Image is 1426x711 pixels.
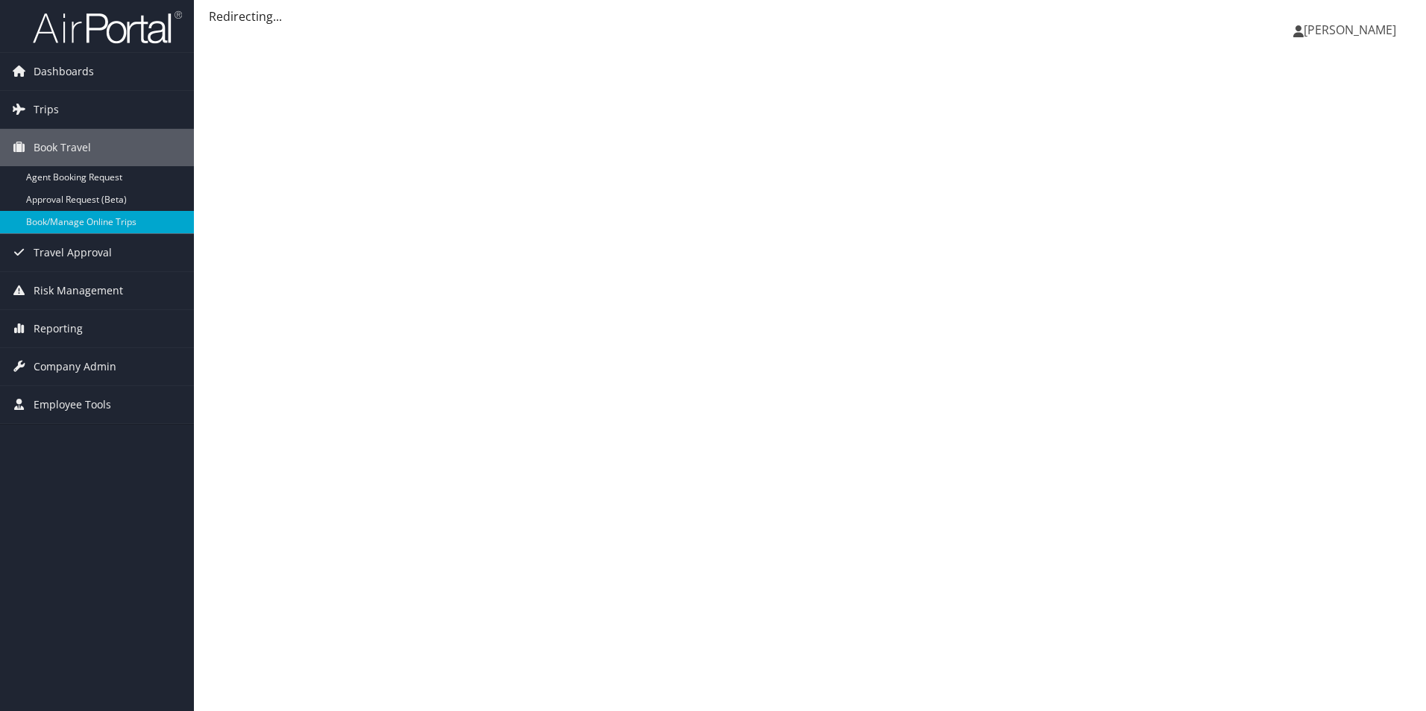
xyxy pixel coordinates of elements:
[209,7,1411,25] div: Redirecting...
[1304,22,1396,38] span: [PERSON_NAME]
[1293,7,1411,52] a: [PERSON_NAME]
[34,348,116,385] span: Company Admin
[34,53,94,90] span: Dashboards
[34,386,111,423] span: Employee Tools
[34,310,83,347] span: Reporting
[33,10,182,45] img: airportal-logo.png
[34,234,112,271] span: Travel Approval
[34,129,91,166] span: Book Travel
[34,91,59,128] span: Trips
[34,272,123,309] span: Risk Management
